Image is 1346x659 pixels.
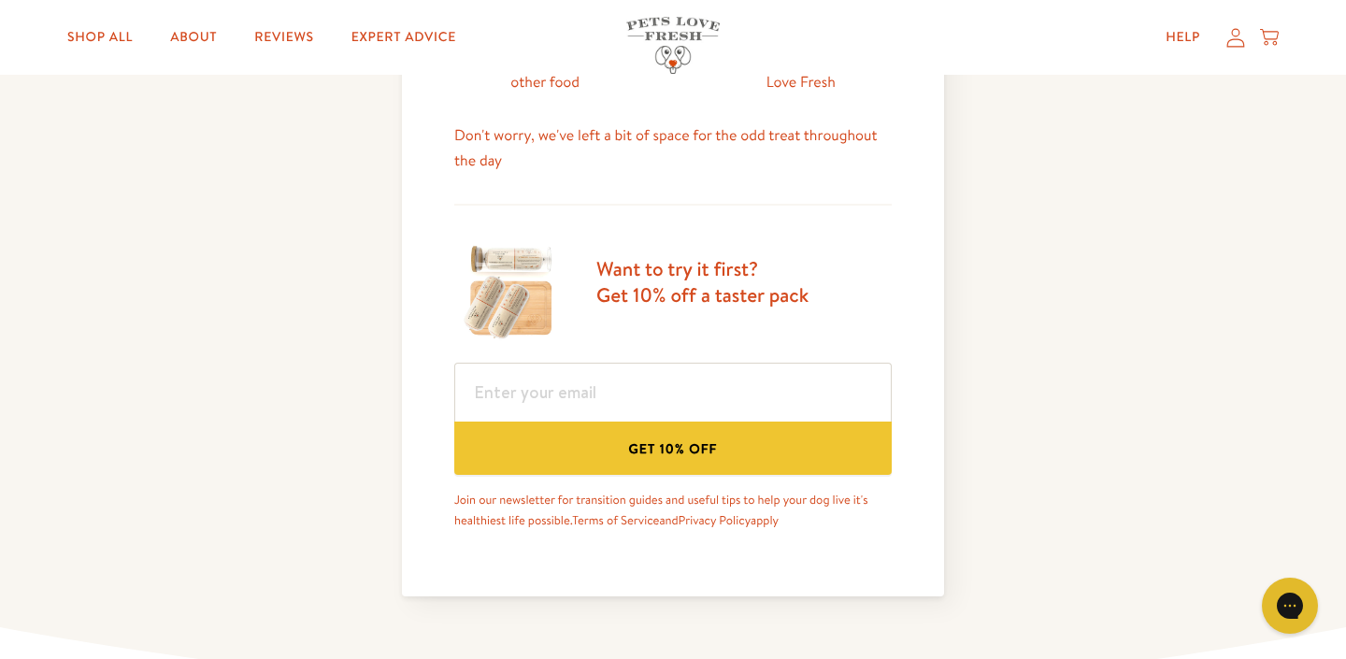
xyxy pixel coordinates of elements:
button: Sign Up [454,422,892,475]
img: Pets Love Fresh [626,17,720,74]
iframe: Gorgias live chat messenger [1253,571,1327,640]
h3: Want to try it first? Get 10% off a taster pack [596,256,809,308]
a: Reviews [239,19,328,56]
a: Help [1151,19,1215,56]
a: About [155,19,232,56]
p: Don't worry, we've left a bit of space for the odd treat throughout the day [454,123,892,174]
img: Try fresh dog food [454,236,566,348]
a: Terms of Service [572,512,659,529]
input: Enter your email [454,363,892,422]
p: Join our newsletter for transition guides and useful tips to help your dog live it's healthiest l... [454,490,892,531]
a: Shop All [52,19,148,56]
a: Privacy Policy [679,512,751,529]
a: Expert Advice [336,19,471,56]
